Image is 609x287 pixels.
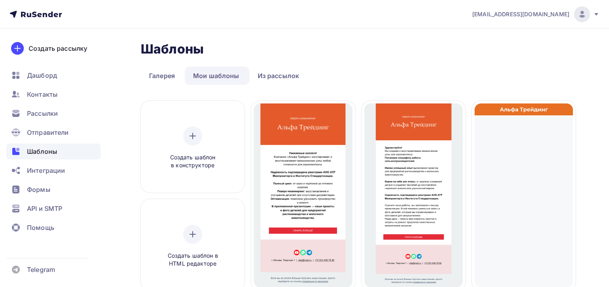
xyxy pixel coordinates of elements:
a: Рассылки [6,105,101,121]
span: API и SMTP [27,204,62,213]
h2: Шаблоны [141,41,204,57]
span: Шаблоны [27,147,57,156]
span: [EMAIL_ADDRESS][DOMAIN_NAME] [472,10,569,18]
span: Отправители [27,128,69,137]
span: Дашборд [27,71,57,80]
a: Шаблоны [6,143,101,159]
span: Рассылки [27,109,58,118]
span: Контакты [27,90,57,99]
span: Интеграции [27,166,65,175]
span: Создать шаблон в конструкторе [155,153,230,170]
a: Дашборд [6,67,101,83]
a: [EMAIL_ADDRESS][DOMAIN_NAME] [472,6,599,22]
a: Мои шаблоны [185,67,248,85]
span: Помощь [27,223,54,232]
a: Формы [6,182,101,197]
a: Отправители [6,124,101,140]
a: Из рассылок [249,67,308,85]
span: Telegram [27,265,55,274]
a: Контакты [6,86,101,102]
span: Формы [27,185,50,194]
span: Создать шаблон в HTML редакторе [155,252,230,268]
div: Создать рассылку [29,44,87,53]
a: Галерея [141,67,183,85]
